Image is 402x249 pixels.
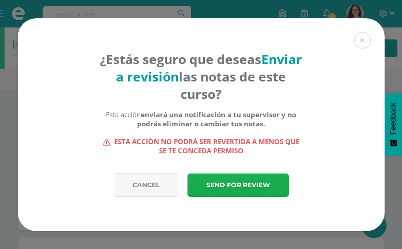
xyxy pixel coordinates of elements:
[116,50,302,85] strong: Enviar a revisión
[385,93,402,156] button: Feedback - Mostrar encuesta
[389,103,397,135] span: Feedback
[99,137,303,155] strong: Esta acción no podrá ser revertida a menos que se te conceda permiso
[354,32,371,49] button: Close (Esc)
[114,173,178,197] a: Cancel
[99,50,303,103] h4: ¿Estás seguro que deseas las notas de este curso?
[137,110,296,128] b: enviará una notificación a tu supervisor y no podrás eliminar o cambiar tus notas.
[99,110,303,128] div: Esta acción
[187,173,289,197] a: Send for review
